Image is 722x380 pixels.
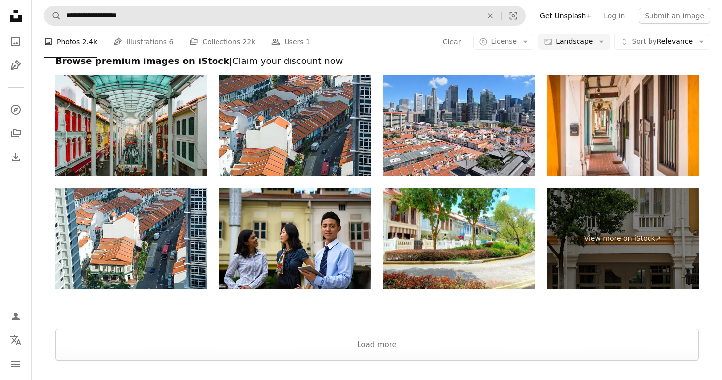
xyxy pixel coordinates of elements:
[219,75,371,176] img: Old shophouses
[6,124,26,143] a: Collections
[491,37,517,45] span: License
[614,34,710,50] button: Sort byRelevance
[44,6,61,25] button: Search Unsplash
[383,188,535,289] img: Shophouses at Emerald Hill
[55,55,699,67] h2: Browse premium images on iStock
[442,34,462,50] button: Clear
[113,26,173,58] a: Illustrations 6
[55,188,207,289] img: Old shophouses
[6,32,26,52] a: Photos
[632,37,693,47] span: Relevance
[6,56,26,75] a: Illustrations
[538,34,610,50] button: Landscape
[6,330,26,350] button: Language
[547,188,699,289] a: View more on iStock↗
[6,307,26,326] a: Log in / Sign up
[383,75,535,176] img: Singapore city skyline with financial district skyscrapers. Chinatown shop houses in foreground
[229,56,343,66] span: | Claim your discount now
[44,6,526,26] form: Find visuals sitewide
[6,147,26,167] a: Download History
[55,329,699,361] button: Load more
[6,100,26,120] a: Explore
[639,8,710,24] button: Submit an image
[55,75,207,176] img: A bustling street scene in Chinatown, Singapore, with traditional shophouses and modern architecture
[502,6,525,25] button: Visual search
[547,75,699,176] img: Singapore traditional shophouses five foot way covered passage panorama
[598,8,631,24] a: Log in
[219,188,371,289] img: Confident Business Team
[479,6,501,25] button: Clear
[556,37,593,47] span: Landscape
[271,26,310,58] a: Users 1
[632,37,656,45] span: Sort by
[306,36,310,47] span: 1
[6,354,26,374] button: Menu
[189,26,255,58] a: Collections 22k
[242,36,255,47] span: 22k
[6,6,26,28] a: Home — Unsplash
[169,36,174,47] span: 6
[473,34,534,50] button: License
[534,8,598,24] a: Get Unsplash+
